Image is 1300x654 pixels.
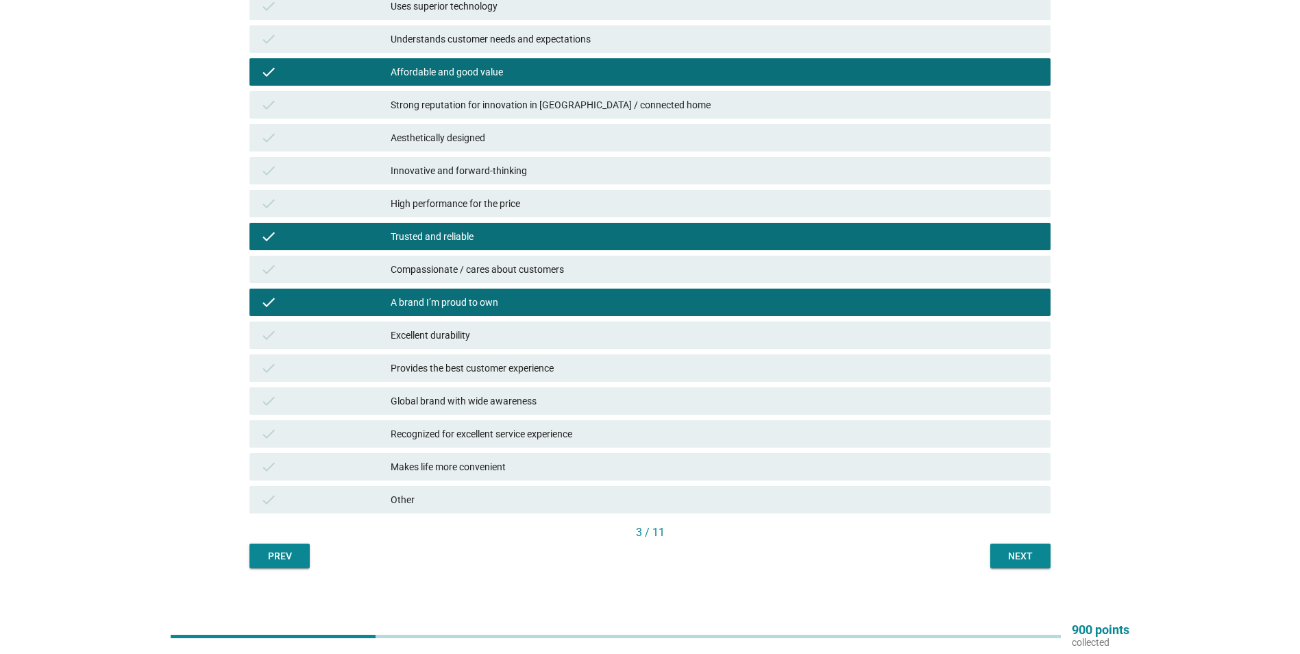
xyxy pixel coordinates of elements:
i: check [260,31,277,47]
i: check [260,459,277,475]
div: Compassionate / cares about customers [391,261,1040,278]
i: check [260,294,277,311]
div: Prev [260,549,299,564]
div: Provides the best customer experience [391,360,1040,376]
div: Innovative and forward-thinking [391,162,1040,179]
div: Recognized for excellent service experience [391,426,1040,442]
div: Excellent durability [391,327,1040,343]
i: check [260,360,277,376]
i: check [260,130,277,146]
button: Prev [249,544,310,568]
div: Makes life more convenient [391,459,1040,475]
p: 900 points [1072,624,1129,636]
i: check [260,195,277,212]
div: Global brand with wide awareness [391,393,1040,409]
div: Strong reputation for innovation in [GEOGRAPHIC_DATA] / connected home [391,97,1040,113]
div: Next [1001,549,1040,564]
i: check [260,228,277,245]
div: Understands customer needs and expectations [391,31,1040,47]
i: check [260,492,277,508]
div: High performance for the price [391,195,1040,212]
p: collected [1072,636,1129,649]
div: 3 / 11 [249,524,1051,541]
i: check [260,327,277,343]
div: Other [391,492,1040,508]
i: check [260,97,277,113]
div: A brand I’m proud to own [391,294,1040,311]
i: check [260,393,277,409]
div: Aesthetically designed [391,130,1040,146]
button: Next [990,544,1051,568]
i: check [260,426,277,442]
div: Trusted and reliable [391,228,1040,245]
div: Affordable and good value [391,64,1040,80]
i: check [260,162,277,179]
i: check [260,64,277,80]
i: check [260,261,277,278]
